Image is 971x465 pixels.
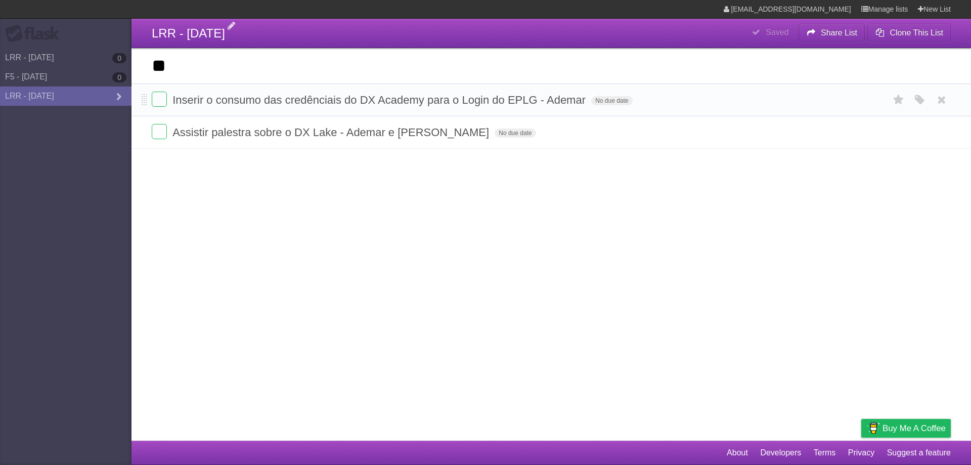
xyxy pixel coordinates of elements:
[890,28,943,37] b: Clone This List
[889,92,908,108] label: Star task
[172,94,588,106] span: Inserir o consumo das credênciais do DX Academy para o Login do EPLG - Ademar
[887,443,951,462] a: Suggest a feature
[5,25,66,43] div: Flask
[760,443,801,462] a: Developers
[882,419,946,437] span: Buy me a coffee
[172,126,492,139] span: Assistir palestra sobre o DX Lake - Ademar e [PERSON_NAME]
[861,419,951,438] a: Buy me a coffee
[866,419,880,437] img: Buy me a coffee
[848,443,874,462] a: Privacy
[591,96,632,105] span: No due date
[152,26,225,40] span: LRR - [DATE]
[814,443,836,462] a: Terms
[821,28,857,37] b: Share List
[152,92,167,107] label: Done
[799,24,865,42] button: Share List
[112,72,126,82] b: 0
[867,24,951,42] button: Clone This List
[112,53,126,63] b: 0
[495,129,536,138] span: No due date
[727,443,748,462] a: About
[766,28,788,36] b: Saved
[152,124,167,139] label: Done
